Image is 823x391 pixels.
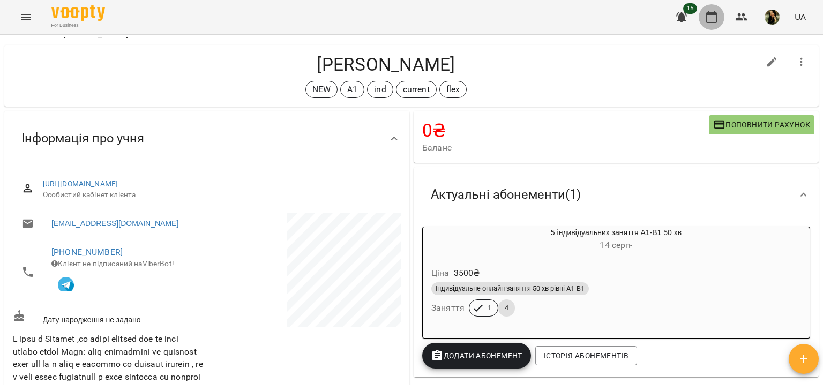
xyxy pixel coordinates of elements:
[481,303,498,313] span: 1
[347,83,357,96] p: А1
[454,267,480,280] p: 3500 ₴
[422,119,709,141] h4: 0 ₴
[367,81,393,98] div: ind
[544,349,629,362] span: Історія абонементів
[11,307,207,327] div: Дату народження не задано
[13,4,39,30] button: Menu
[765,10,780,25] img: 5ccaf96a72ceb4fb7565109469418b56.jpg
[312,83,331,96] p: NEW
[422,343,531,369] button: Додати Абонемент
[43,190,392,200] span: Особистий кабінет клієнта
[51,218,178,229] a: [EMAIL_ADDRESS][DOMAIN_NAME]
[431,284,589,294] span: Індивідуальне онлайн заняття 50 хв рівні А1-В1
[431,349,522,362] span: Додати Абонемент
[431,266,450,281] h6: Ціна
[422,141,709,154] span: Баланс
[51,5,105,21] img: Voopty Logo
[431,300,465,315] h6: Заняття
[431,186,581,203] span: Актуальні абонементи ( 1 )
[709,115,814,134] button: Поповнити рахунок
[51,259,174,268] span: Клієнт не підписаний на ViberBot!
[683,3,697,14] span: 15
[423,227,810,253] div: 5 індивідуальних заняття А1-В1 50 хв
[795,11,806,22] span: UA
[439,81,467,98] div: flex
[446,83,460,96] p: flex
[51,22,105,29] span: For Business
[21,130,144,147] span: Інформація про учня
[374,83,386,96] p: ind
[790,7,810,27] button: UA
[13,54,759,76] h4: [PERSON_NAME]
[498,303,515,313] span: 4
[713,118,810,131] span: Поповнити рахунок
[414,167,819,222] div: Актуальні абонементи(1)
[51,269,80,298] button: Клієнт підписаний на VooptyBot
[58,277,74,293] img: Telegram
[43,179,118,188] a: [URL][DOMAIN_NAME]
[396,81,437,98] div: current
[4,111,409,166] div: Інформація про учня
[423,227,810,329] button: 5 індивідуальних заняття А1-В1 50 хв14 серп- Ціна3500₴Індивідуальне онлайн заняття 50 хв рівні А1...
[403,83,430,96] p: current
[340,81,364,98] div: А1
[600,240,632,250] span: 14 серп -
[535,346,637,365] button: Історія абонементів
[51,247,123,257] a: [PHONE_NUMBER]
[305,81,338,98] div: NEW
